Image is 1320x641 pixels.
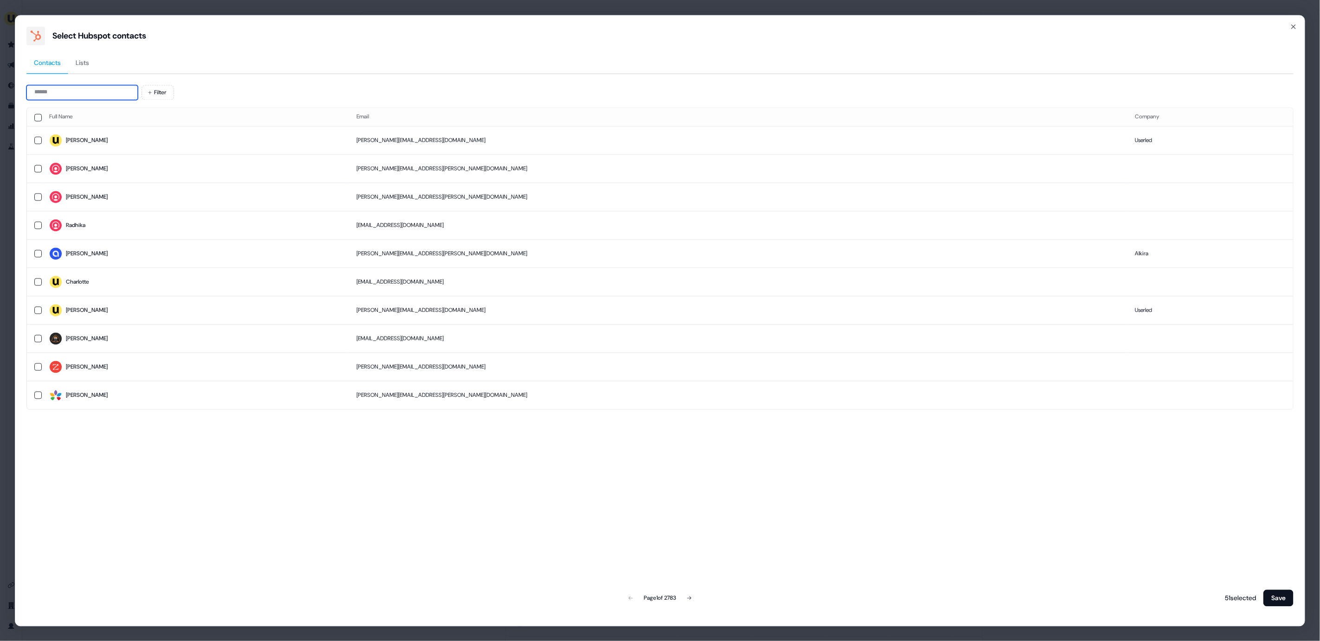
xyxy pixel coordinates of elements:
[52,30,146,41] div: Select Hubspot contacts
[34,58,61,67] span: Contacts
[66,249,108,259] div: [PERSON_NAME]
[142,85,174,100] button: Filter
[349,108,1127,126] th: Email
[66,136,108,145] div: [PERSON_NAME]
[66,334,108,343] div: [PERSON_NAME]
[1263,589,1294,606] button: Save
[1128,126,1293,155] td: Userled
[349,381,1127,409] td: [PERSON_NAME][EMAIL_ADDRESS][PERSON_NAME][DOMAIN_NAME]
[1128,296,1293,324] td: Userled
[66,363,108,372] div: [PERSON_NAME]
[66,278,89,287] div: Charlotte
[1221,593,1256,602] p: 51 selected
[644,593,676,602] div: Page 1 of 2783
[349,324,1127,353] td: [EMAIL_ADDRESS][DOMAIN_NAME]
[1128,108,1293,126] th: Company
[349,240,1127,268] td: [PERSON_NAME][EMAIL_ADDRESS][PERSON_NAME][DOMAIN_NAME]
[66,391,108,400] div: [PERSON_NAME]
[349,353,1127,381] td: [PERSON_NAME][EMAIL_ADDRESS][DOMAIN_NAME]
[66,306,108,315] div: [PERSON_NAME]
[66,193,108,202] div: [PERSON_NAME]
[76,58,89,67] span: Lists
[349,296,1127,324] td: [PERSON_NAME][EMAIL_ADDRESS][DOMAIN_NAME]
[349,126,1127,155] td: [PERSON_NAME][EMAIL_ADDRESS][DOMAIN_NAME]
[349,268,1127,296] td: [EMAIL_ADDRESS][DOMAIN_NAME]
[349,183,1127,211] td: [PERSON_NAME][EMAIL_ADDRESS][PERSON_NAME][DOMAIN_NAME]
[1128,240,1293,268] td: Alkira
[42,108,349,126] th: Full Name
[349,211,1127,240] td: [EMAIL_ADDRESS][DOMAIN_NAME]
[349,155,1127,183] td: [PERSON_NAME][EMAIL_ADDRESS][PERSON_NAME][DOMAIN_NAME]
[66,221,85,230] div: Radhika
[66,164,108,174] div: [PERSON_NAME]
